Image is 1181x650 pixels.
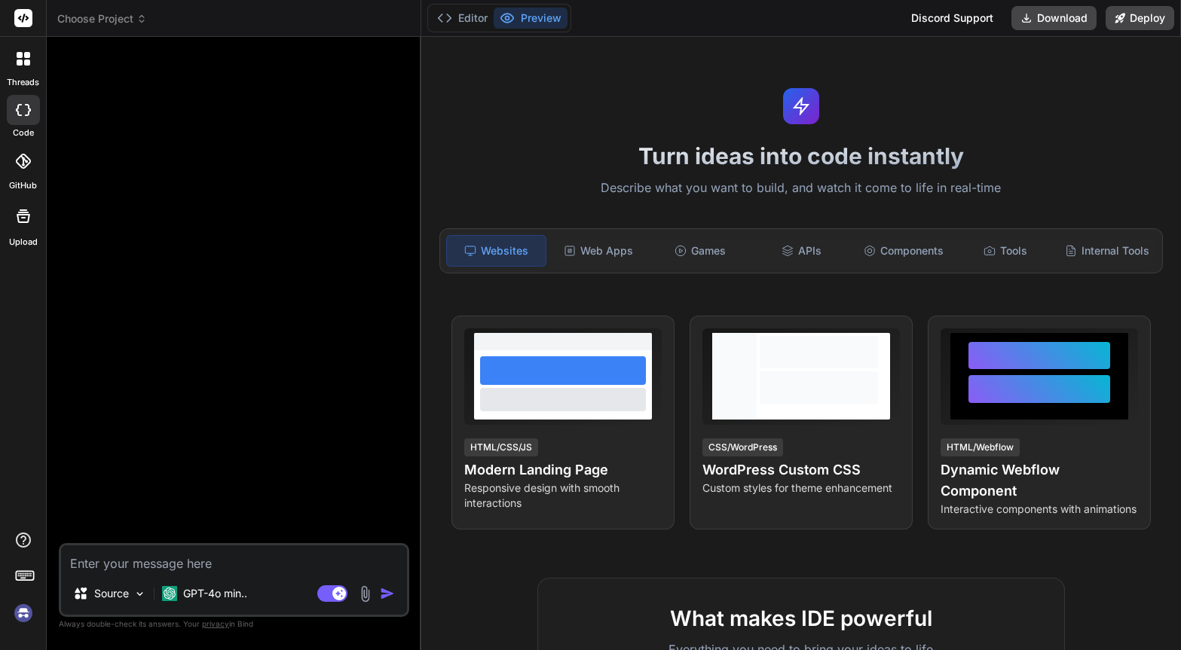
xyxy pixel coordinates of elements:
[183,586,247,601] p: GPT-4o min..
[356,585,374,603] img: attachment
[1106,6,1174,30] button: Deploy
[430,179,1172,198] p: Describe what you want to build, and watch it come to life in real-time
[650,235,749,267] div: Games
[941,502,1138,517] p: Interactive components with animations
[941,459,1138,502] h4: Dynamic Webflow Component
[430,142,1172,169] h1: Turn ideas into code instantly
[702,438,783,456] div: CSS/WordPress
[1057,235,1156,267] div: Internal Tools
[902,6,1002,30] div: Discord Support
[702,459,900,481] h4: WordPress Custom CSS
[702,481,900,496] p: Custom styles for theme enhancement
[57,11,147,26] span: Choose Project
[380,586,395,601] img: icon
[956,235,1054,267] div: Tools
[446,235,546,267] div: Websites
[162,586,177,601] img: GPT-4o mini
[464,459,662,481] h4: Modern Landing Page
[133,587,146,600] img: Pick Models
[549,235,648,267] div: Web Apps
[59,617,409,631] p: Always double-check its answers. Your in Bind
[11,600,36,626] img: signin
[94,586,129,601] p: Source
[562,603,1040,634] h2: What makes IDE powerful
[941,438,1020,456] div: HTML/Webflow
[431,8,494,29] button: Editor
[494,8,568,29] button: Preview
[1011,6,1097,30] button: Download
[854,235,953,267] div: Components
[9,179,37,192] label: GitHub
[464,481,662,511] p: Responsive design with smooth interactions
[13,127,34,139] label: code
[9,236,38,249] label: Upload
[7,76,39,89] label: threads
[464,438,538,456] div: HTML/CSS/JS
[202,619,229,628] span: privacy
[752,235,851,267] div: APIs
